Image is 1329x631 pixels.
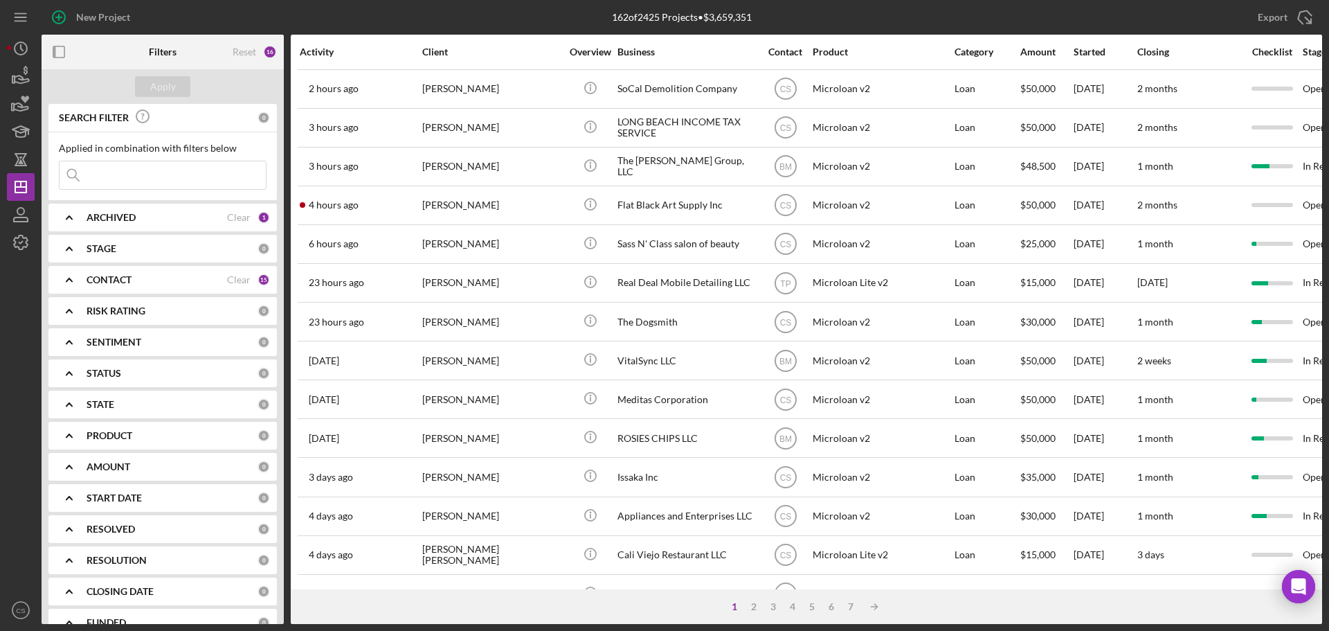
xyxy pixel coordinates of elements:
[1074,342,1136,379] div: [DATE]
[309,549,353,560] time: 2025-08-22 17:10
[813,46,951,57] div: Product
[1074,576,1136,612] div: [DATE]
[955,303,1019,340] div: Loan
[1020,148,1072,185] div: $48,500
[1074,420,1136,456] div: [DATE]
[422,537,561,574] div: [PERSON_NAME] [PERSON_NAME]
[1074,109,1136,146] div: [DATE]
[309,161,359,172] time: 2025-08-26 20:34
[779,395,791,405] text: CS
[841,601,860,612] div: 7
[783,601,802,612] div: 4
[257,211,270,224] div: 1
[1074,265,1136,301] div: [DATE]
[87,492,142,504] b: START DATE
[87,399,114,410] b: STATE
[309,122,359,133] time: 2025-08-26 20:40
[1074,459,1136,495] div: [DATE]
[87,212,136,223] b: ARCHIVED
[257,242,270,255] div: 0
[813,109,951,146] div: Microloan v2
[7,596,35,624] button: CS
[1137,471,1173,483] time: 1 month
[422,187,561,224] div: [PERSON_NAME]
[955,265,1019,301] div: Loan
[422,226,561,263] div: [PERSON_NAME]
[87,617,126,628] b: FUNDED
[617,342,756,379] div: VitalSync LLC
[309,510,353,522] time: 2025-08-22 21:32
[1137,549,1164,560] time: 3 days
[1137,160,1173,172] time: 1 month
[617,381,756,418] div: Meditas Corporation
[257,523,270,535] div: 0
[1137,316,1173,328] time: 1 month
[1074,46,1136,57] div: Started
[813,148,951,185] div: Microloan v2
[955,109,1019,146] div: Loan
[257,367,270,380] div: 0
[422,459,561,495] div: [PERSON_NAME]
[763,601,783,612] div: 3
[257,492,270,504] div: 0
[1242,46,1301,57] div: Checklist
[87,368,121,379] b: STATUS
[300,46,421,57] div: Activity
[87,461,130,472] b: AMOUNT
[1020,303,1072,340] div: $30,000
[257,616,270,629] div: 0
[1074,148,1136,185] div: [DATE]
[1020,576,1072,612] div: $15,000
[309,433,339,444] time: 2025-08-25 17:41
[955,576,1019,612] div: Loan
[955,148,1019,185] div: Loan
[955,342,1019,379] div: Loan
[813,459,951,495] div: Microloan v2
[1137,432,1173,444] time: 1 month
[813,303,951,340] div: Microloan v2
[779,317,791,327] text: CS
[813,226,951,263] div: Microloan v2
[617,226,756,263] div: Sass N' Class salon of beauty
[1074,303,1136,340] div: [DATE]
[779,85,791,94] text: CS
[422,46,561,57] div: Client
[16,607,25,614] text: CS
[617,46,756,57] div: Business
[309,588,353,599] time: 2025-08-21 18:57
[1137,510,1173,522] time: 1 month
[779,201,791,211] text: CS
[87,555,147,566] b: RESOLUTION
[149,46,177,57] b: Filters
[955,459,1019,495] div: Loan
[813,187,951,224] div: Microloan v2
[309,277,364,288] time: 2025-08-26 00:37
[955,381,1019,418] div: Loan
[309,472,353,483] time: 2025-08-23 20:47
[725,601,744,612] div: 1
[1020,265,1072,301] div: $15,000
[87,305,145,317] b: RISK RATING
[617,498,756,535] div: Appliances and Enterprises LLC
[422,109,561,146] div: [PERSON_NAME]
[744,601,763,612] div: 2
[779,512,791,522] text: CS
[1020,46,1072,57] div: Amount
[779,473,791,483] text: CS
[617,148,756,185] div: The [PERSON_NAME] Group, LLC
[227,212,251,223] div: Clear
[309,394,339,405] time: 2025-08-25 21:58
[955,46,1019,57] div: Category
[564,46,616,57] div: Overview
[612,12,752,23] div: 162 of 2425 Projects • $3,659,351
[422,71,561,107] div: [PERSON_NAME]
[813,420,951,456] div: Microloan v2
[257,398,270,411] div: 0
[617,265,756,301] div: Real Deal Mobile Detailing LLC
[233,46,256,57] div: Reset
[1020,187,1072,224] div: $50,000
[1020,420,1072,456] div: $50,000
[257,305,270,317] div: 0
[1137,393,1173,405] time: 1 month
[1020,381,1072,418] div: $50,000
